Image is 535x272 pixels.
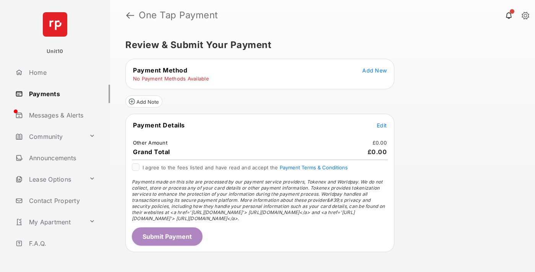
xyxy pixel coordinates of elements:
a: Lease Options [12,170,86,188]
a: Contact Property [12,192,110,210]
a: Payments [12,85,110,103]
span: I agree to the fees listed and have read and accept the [143,164,348,171]
td: No Payment Methods Available [133,75,209,82]
img: svg+xml;base64,PHN2ZyB4bWxucz0iaHR0cDovL3d3dy53My5vcmcvMjAwMC9zdmciIHdpZHRoPSI2NCIgaGVpZ2h0PSI2NC... [43,12,67,37]
h5: Review & Submit Your Payment [125,40,514,50]
span: Payments made on this site are processed by our payment service providers, Tokenex and Worldpay. ... [132,179,385,221]
button: Add New [362,66,387,74]
button: Add Note [125,95,162,108]
a: My Apartment [12,213,86,231]
button: Submit Payment [132,227,203,246]
p: Unit10 [47,48,63,55]
a: Home [12,63,110,82]
td: £0.00 [372,139,387,146]
span: £0.00 [368,148,387,156]
a: F.A.Q. [12,234,110,253]
a: Messages & Alerts [12,106,110,124]
span: Add New [362,67,387,74]
span: Payment Details [133,121,185,129]
button: I agree to the fees listed and have read and accept the [280,164,348,171]
strong: One Tap Payment [139,11,218,20]
span: Grand Total [133,148,170,156]
button: Edit [377,121,387,129]
td: Other Amount [133,139,168,146]
a: Announcements [12,149,110,167]
a: Community [12,127,86,146]
span: Payment Method [133,66,187,74]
